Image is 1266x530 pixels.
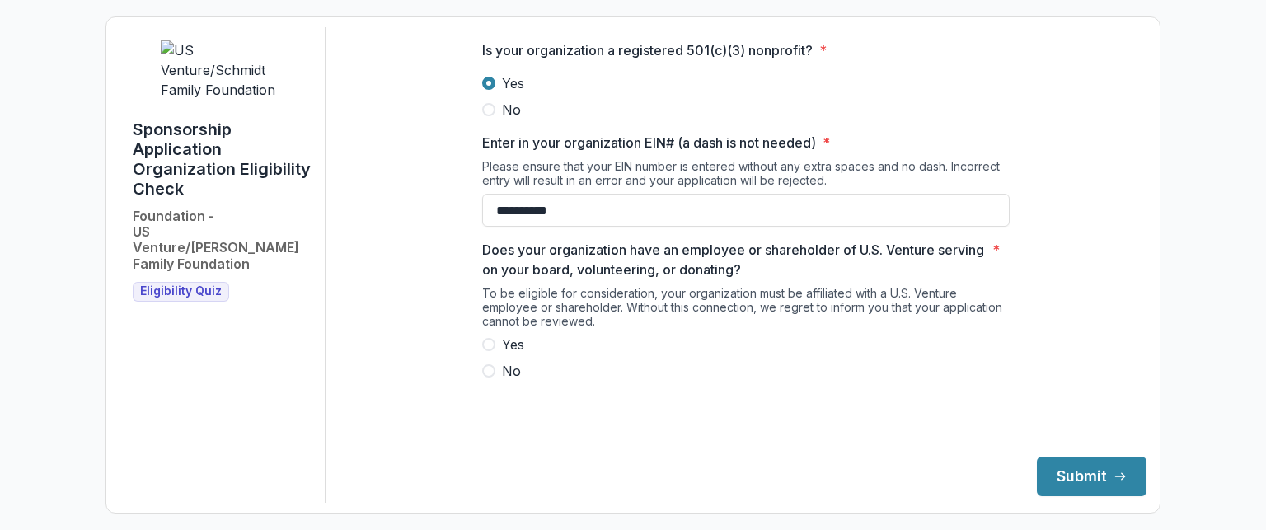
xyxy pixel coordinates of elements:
[133,209,312,272] h2: Foundation - US Venture/[PERSON_NAME] Family Foundation
[482,286,1010,335] div: To be eligible for consideration, your organization must be affiliated with a U.S. Venture employ...
[502,73,524,93] span: Yes
[133,120,312,199] h1: Sponsorship Application Organization Eligibility Check
[482,133,816,152] p: Enter in your organization EIN# (a dash is not needed)
[502,335,524,354] span: Yes
[1037,457,1146,496] button: Submit
[140,284,222,298] span: Eligibility Quiz
[502,361,521,381] span: No
[502,100,521,120] span: No
[482,159,1010,194] div: Please ensure that your EIN number is entered without any extra spaces and no dash. Incorrect ent...
[161,40,284,100] img: US Venture/Schmidt Family Foundation
[482,240,986,279] p: Does your organization have an employee or shareholder of U.S. Venture serving on your board, vol...
[482,40,813,60] p: Is your organization a registered 501(c)(3) nonprofit?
